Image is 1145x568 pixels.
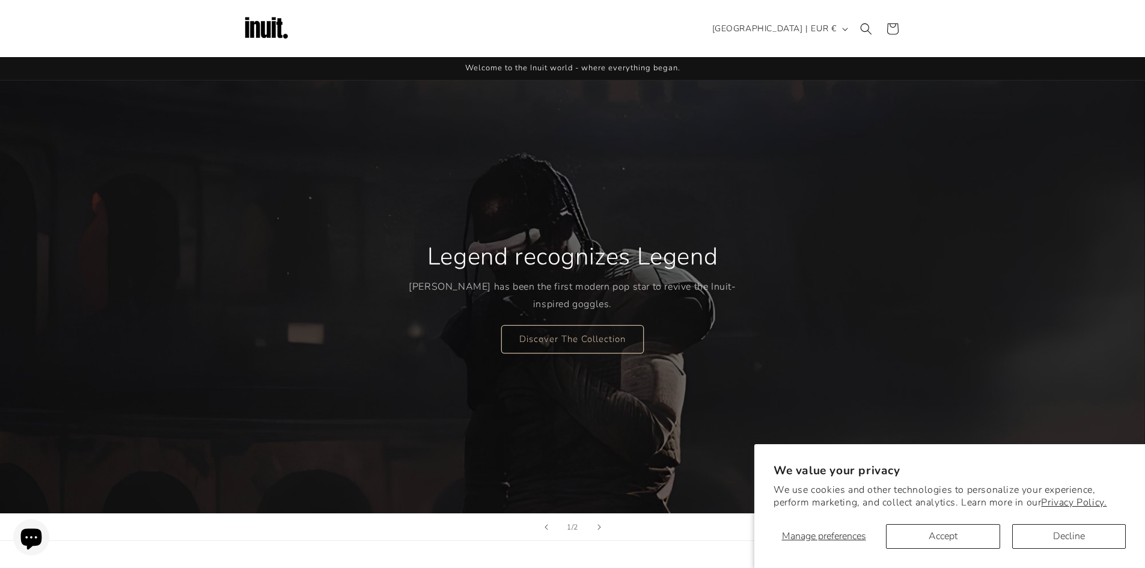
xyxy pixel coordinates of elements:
[573,521,578,533] span: 2
[782,530,866,543] span: Manage preferences
[427,241,718,272] h2: Legend recognizes Legend
[712,22,837,35] span: [GEOGRAPHIC_DATA] | EUR €
[533,514,560,540] button: Previous slide
[501,325,644,353] a: Discover The Collection
[705,17,853,40] button: [GEOGRAPHIC_DATA] | EUR €
[242,57,903,80] div: Announcement
[886,524,1000,549] button: Accept
[774,484,1126,509] p: We use cookies and other technologies to personalize your experience, perform marketing, and coll...
[567,521,572,533] span: 1
[1012,524,1126,549] button: Decline
[10,519,53,558] inbox-online-store-chat: Shopify online store chat
[242,5,290,53] img: Inuit Logo
[572,521,574,533] span: /
[853,16,879,42] summary: Search
[774,524,874,549] button: Manage preferences
[586,514,612,540] button: Next slide
[774,463,1126,478] h2: We value your privacy
[1041,496,1107,509] a: Privacy Policy.
[409,278,736,313] p: [PERSON_NAME] has been the first modern pop star to revive the Inuit-inspired goggles.
[465,63,680,73] span: Welcome to the Inuit world - where everything began.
